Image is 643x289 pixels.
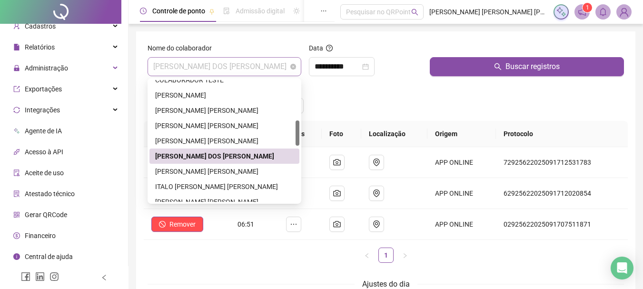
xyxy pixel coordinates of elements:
th: Foto [322,121,361,147]
li: Página anterior [359,248,375,263]
span: environment [373,220,380,228]
span: sun [293,8,300,14]
span: clock-circle [140,8,147,14]
span: dollar [13,232,20,239]
span: qrcode [13,211,20,218]
div: IVANEI DE OLIVEIRA MENDONÇA [149,194,299,209]
div: FRANCISCO DA SILVA SARAIVA [149,133,299,149]
div: IGOR FERREIRA RAMIRO [149,164,299,179]
span: file [13,44,20,50]
span: right [402,253,408,259]
span: Buscar registros [505,61,560,72]
img: 88193 [617,5,631,19]
span: file-done [223,8,230,14]
span: export [13,86,20,92]
td: 62925622025091712020854 [496,178,628,209]
span: Ajustes do dia [362,279,410,289]
span: Integrações [25,106,60,114]
span: bell [599,8,607,16]
span: search [411,9,418,16]
a: 1 [379,248,393,262]
span: GASPAR HENRIQUE DOS SANTOS CAMPELO [153,58,296,76]
span: user-add [13,23,20,30]
span: 06:51 [237,220,254,228]
td: APP ONLINE [427,178,496,209]
span: Central de ajuda [25,253,73,260]
button: right [397,248,413,263]
div: [PERSON_NAME] [PERSON_NAME] [155,136,294,146]
span: ellipsis [290,220,297,228]
th: Origem [427,121,496,147]
div: COLABORADOR TESTE [155,75,294,85]
span: close-circle [290,64,296,70]
div: ITALO [PERSON_NAME] [PERSON_NAME] [155,181,294,192]
span: sync [13,107,20,113]
span: Relatórios [25,43,55,51]
div: Open Intercom Messenger [611,257,633,279]
span: Aceite de uso [25,169,64,177]
span: api [13,149,20,155]
div: [PERSON_NAME] DOS [PERSON_NAME] [155,151,294,161]
td: 72925622025091712531783 [496,147,628,178]
button: Buscar registros [430,57,624,76]
span: Acesso à API [25,148,63,156]
button: Remover [151,217,203,232]
span: linkedin [35,272,45,281]
span: Exportações [25,85,62,93]
span: stop [159,221,166,228]
div: [PERSON_NAME] [155,90,294,100]
span: Gerar QRCode [25,211,67,219]
div: DINO CÉSAR BULHOSA DE FERREIRA [149,103,299,118]
img: sparkle-icon.fc2bf0ac1784a2077858766a79e2daf3.svg [556,7,566,17]
span: Remover [169,219,196,229]
div: [PERSON_NAME] [PERSON_NAME] [155,105,294,116]
div: ITALO DIEGO PINHEIRO CAMPELO [149,179,299,194]
span: notification [578,8,586,16]
span: instagram [49,272,59,281]
span: lock [13,65,20,71]
div: DANIEL BARBOSA DE SOUZA [149,88,299,103]
span: Cadastros [25,22,56,30]
div: [PERSON_NAME] [PERSON_NAME] [155,166,294,177]
span: Controle de ponto [152,7,205,15]
span: Agente de IA [25,127,62,135]
div: FERNANDO SOUSA NASCIMENTO [149,118,299,133]
span: info-circle [13,253,20,260]
span: Data [309,44,323,52]
th: Protocolo [496,121,628,147]
div: [PERSON_NAME] [PERSON_NAME] [155,197,294,207]
li: 1 [378,248,394,263]
span: left [101,274,108,281]
th: Localização [361,121,428,147]
td: APP ONLINE [427,147,496,178]
li: Próxima página [397,248,413,263]
span: Administração [25,64,68,72]
td: 02925622025091707511871 [496,209,628,240]
span: solution [13,190,20,197]
button: left [359,248,375,263]
span: Atestado técnico [25,190,75,198]
sup: 1 [583,3,592,12]
span: environment [373,159,380,166]
span: camera [333,159,341,166]
span: environment [373,189,380,197]
span: pushpin [209,9,215,14]
span: question-circle [326,45,333,51]
span: 1 [586,4,589,11]
span: audit [13,169,20,176]
span: Financeiro [25,232,56,239]
div: GASPAR HENRIQUE DOS SANTOS CAMPELO [149,149,299,164]
span: search [494,63,502,70]
div: COLABORADOR TESTE [149,72,299,88]
td: APP ONLINE [427,209,496,240]
span: Admissão digital [236,7,285,15]
span: ellipsis [320,8,327,14]
span: facebook [21,272,30,281]
span: camera [333,189,341,197]
span: camera [333,220,341,228]
div: [PERSON_NAME] [PERSON_NAME] [155,120,294,131]
label: Nome do colaborador [148,43,218,53]
span: [PERSON_NAME] [PERSON_NAME] [PERSON_NAME] [PERSON_NAME] [PERSON_NAME] COMERCIAL [429,7,548,17]
span: left [364,253,370,259]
